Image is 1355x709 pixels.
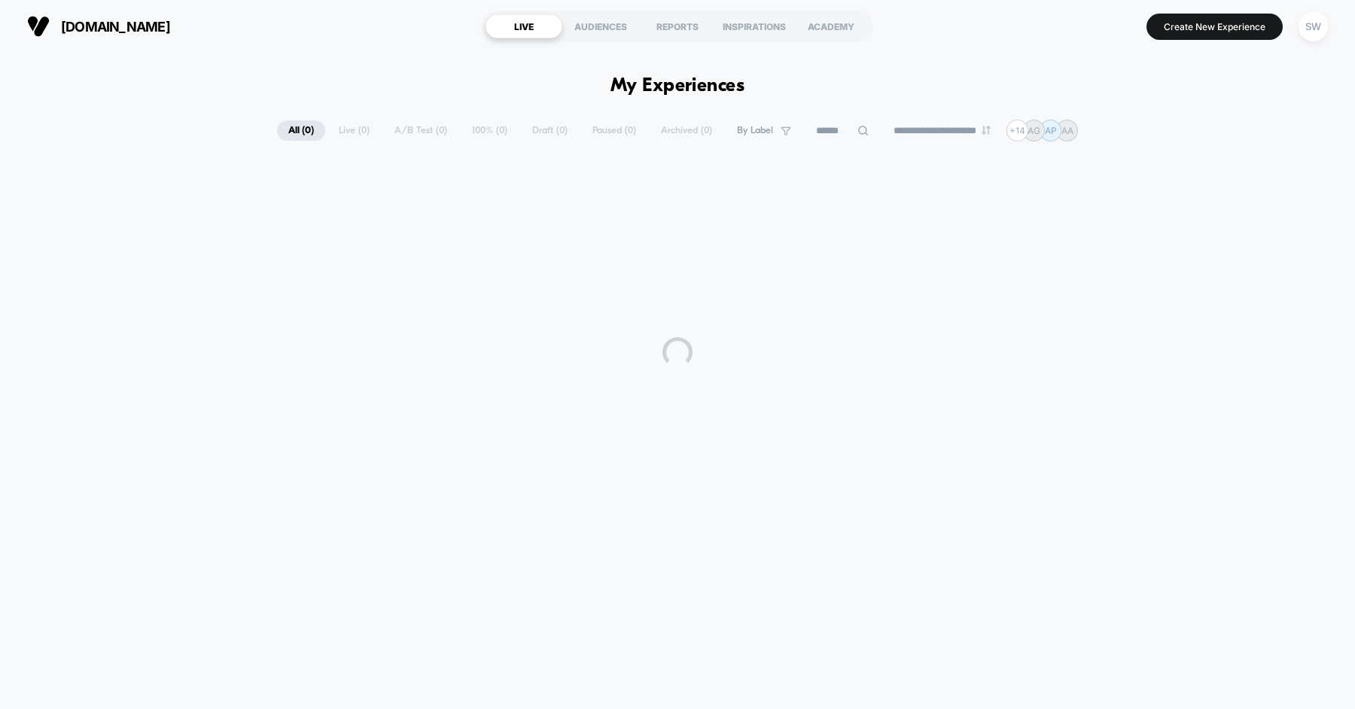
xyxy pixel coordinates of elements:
img: Visually logo [27,15,50,38]
button: [DOMAIN_NAME] [23,14,175,38]
span: All ( 0 ) [277,120,325,141]
button: SW [1294,11,1332,42]
div: + 14 [1006,120,1028,141]
p: AP [1045,125,1057,136]
span: By Label [737,125,773,136]
img: end [982,126,991,135]
div: REPORTS [639,14,716,38]
p: AA [1061,125,1073,136]
span: [DOMAIN_NAME] [61,19,170,35]
p: AG [1028,125,1040,136]
h1: My Experiences [611,75,745,97]
div: SW [1299,12,1328,41]
div: INSPIRATIONS [716,14,793,38]
div: AUDIENCES [562,14,639,38]
div: ACADEMY [793,14,869,38]
div: LIVE [486,14,562,38]
button: Create New Experience [1146,14,1283,40]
